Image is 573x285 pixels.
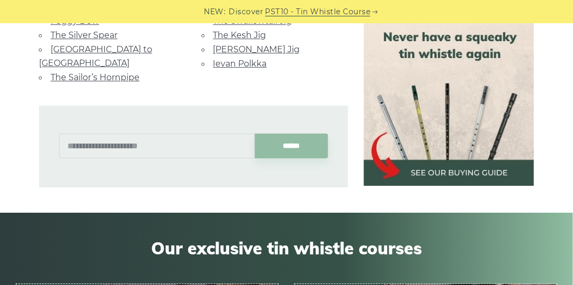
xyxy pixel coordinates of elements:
[364,15,534,186] img: tin whistle buying guide
[51,30,117,40] a: The Silver Spear
[213,30,266,40] a: The Kesh Jig
[229,6,264,18] span: Discover
[16,238,557,258] span: Our exclusive tin whistle courses
[213,59,267,69] a: Ievan Polkka
[204,6,226,18] span: NEW:
[213,44,300,54] a: [PERSON_NAME] Jig
[265,6,371,18] a: PST10 - Tin Whistle Course
[51,72,140,82] a: The Sailor’s Hornpipe
[39,44,152,68] a: [GEOGRAPHIC_DATA] to [GEOGRAPHIC_DATA]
